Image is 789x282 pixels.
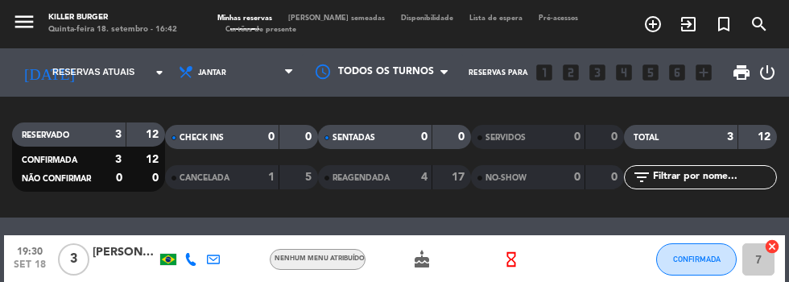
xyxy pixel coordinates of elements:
[632,168,651,187] i: filter_list
[305,172,315,183] strong: 5
[393,15,461,22] span: Disponibilidade
[758,131,774,143] strong: 12
[485,134,526,142] span: SERVIDOS
[634,134,659,142] span: TOTAL
[667,62,688,83] i: looks_6
[146,154,162,165] strong: 12
[305,131,315,143] strong: 0
[48,12,177,24] div: Killer Burger
[180,134,224,142] span: CHECK INS
[764,238,780,255] i: cancel
[640,62,661,83] i: looks_5
[714,15,733,34] i: turned_in_not
[22,156,77,164] span: CONFIRMADA
[502,251,520,268] i: hourglass_empty
[758,48,777,97] div: LOG OUT
[115,129,122,140] strong: 3
[732,63,751,82] span: print
[217,26,304,33] span: Cartões de presente
[412,250,432,269] i: cake
[534,62,555,83] i: looks_one
[275,255,365,262] span: Nenhum menu atribuído
[12,56,86,89] i: [DATE]
[750,15,769,34] i: search
[115,154,122,165] strong: 3
[52,65,134,80] span: Reservas atuais
[93,243,157,262] div: [PERSON_NAME]
[461,15,531,22] span: Lista de espera
[421,172,428,183] strong: 4
[611,131,621,143] strong: 0
[679,15,698,34] i: exit_to_app
[198,68,226,77] span: Jantar
[458,131,468,143] strong: 0
[268,131,275,143] strong: 0
[452,172,468,183] strong: 17
[613,62,634,83] i: looks_4
[758,63,777,82] i: power_settings_new
[12,10,36,34] i: menu
[58,243,89,276] span: 3
[152,172,162,184] strong: 0
[10,259,50,278] span: set 18
[693,62,714,83] i: add_box
[333,134,375,142] span: SENTADAS
[10,241,50,259] span: 19:30
[150,63,169,82] i: arrow_drop_down
[280,15,393,22] span: [PERSON_NAME] semeadas
[268,172,275,183] strong: 1
[727,131,733,143] strong: 3
[12,10,36,38] button: menu
[469,68,528,77] span: Reservas para
[146,129,162,140] strong: 12
[116,172,122,184] strong: 0
[209,15,280,22] span: Minhas reservas
[656,243,737,276] button: CONFIRMADA
[22,175,91,183] span: NÃO CONFIRMAR
[48,24,177,36] div: Quinta-feira 18. setembro - 16:42
[651,168,776,186] input: Filtrar por nome...
[333,174,390,182] span: REAGENDADA
[485,174,527,182] span: NO-SHOW
[180,174,229,182] span: CANCELADA
[643,15,663,34] i: add_circle_outline
[574,172,580,183] strong: 0
[560,62,581,83] i: looks_two
[673,255,721,263] span: CONFIRMADA
[587,62,608,83] i: looks_3
[611,172,621,183] strong: 0
[421,131,428,143] strong: 0
[574,131,580,143] strong: 0
[22,131,69,139] span: RESERVADO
